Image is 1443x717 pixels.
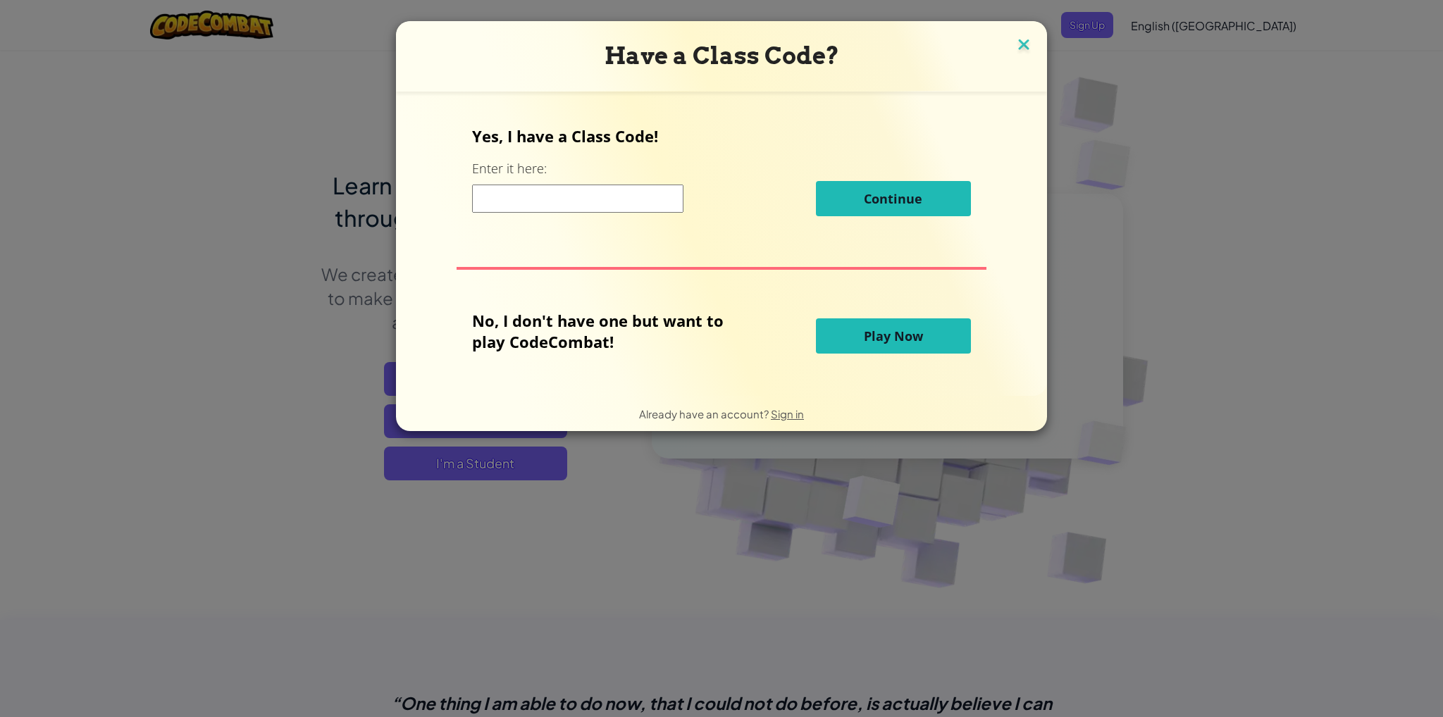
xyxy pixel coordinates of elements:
button: Play Now [816,318,971,354]
label: Enter it here: [472,160,547,177]
a: Sign in [771,407,804,420]
span: Already have an account? [639,407,771,420]
img: close icon [1015,35,1033,56]
button: Continue [816,181,971,216]
span: Have a Class Code? [605,42,839,70]
p: No, I don't have one but want to play CodeCombat! [472,310,745,352]
span: Continue [864,190,922,207]
p: Yes, I have a Class Code! [472,125,970,146]
span: Play Now [864,328,923,344]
